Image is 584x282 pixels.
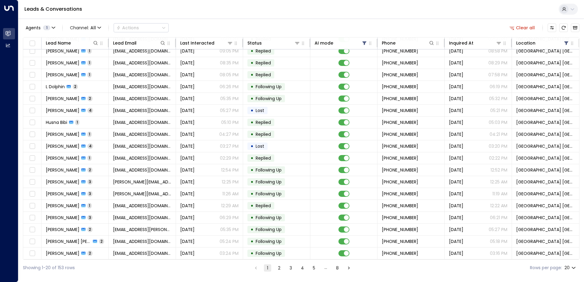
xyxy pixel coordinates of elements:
span: +447842685791 [382,48,418,54]
div: • [250,70,254,80]
span: +447777616097 [382,238,418,244]
p: 04:21 PM [490,131,507,137]
label: Rows per page: [530,265,562,271]
span: Aug 16, 2025 [180,250,195,256]
span: ayeshadar32@gmail.com [113,143,171,149]
span: Yesterday [180,107,195,114]
span: Paul Carpentieri [46,107,79,114]
span: Aug 13, 2025 [449,191,463,197]
span: Toggle select row [28,238,36,245]
p: 12:22 AM [490,203,507,209]
span: 2 [99,239,104,244]
div: • [250,224,254,235]
span: Following Up [256,179,282,185]
span: Toggle select row [28,214,36,222]
div: AI mode [315,39,333,47]
p: 05:10 PM [221,119,239,125]
span: Yesterday [180,60,195,66]
nav: pagination navigation [252,264,353,272]
span: amicouk1@yahoo.com [113,107,171,114]
p: 09:05 PM [220,48,239,54]
span: Toggle select row [28,47,36,55]
span: kezzdavisx@gmail.com [113,96,171,102]
span: Ayesha Dar [46,143,79,149]
button: Go to page 3 [287,264,294,272]
div: Actions [116,25,139,31]
button: page 1 [264,264,271,272]
p: 05:35 PM [220,96,239,102]
span: +447305273510 [382,119,418,125]
p: 12:54 PM [221,167,239,173]
span: Channel: [68,23,104,32]
span: Space Station Castle Bromwich [516,48,575,54]
p: 02:29 PM [220,155,239,161]
p: 03:20 PM [489,143,507,149]
span: Toggle select all [28,40,36,47]
span: 1 [87,155,92,161]
span: Toggle select row [28,71,36,79]
span: Toggle select row [28,190,36,198]
span: Yesterday [449,72,463,78]
p: 06:26 PM [220,84,239,90]
span: Yesterday [449,155,463,161]
span: Space Station Castle Bromwich [516,179,575,185]
span: 2 [87,227,93,232]
div: Status [247,39,300,47]
span: Toggle select row [28,226,36,233]
span: +447736818891 [382,191,418,197]
div: • [250,117,254,128]
span: gemini_hb@hotmail.co.uk [113,119,171,125]
span: leildolphin@gmail.com [113,84,171,90]
span: Aug 07, 2025 [449,143,463,149]
div: • [250,58,254,68]
span: Space Station Castle Bromwich [516,84,575,90]
span: +447434516482 [382,107,418,114]
span: jl176@outlook.com [113,60,171,66]
div: • [250,177,254,187]
p: 12:25 PM [222,179,239,185]
span: Annette Redmond [46,48,79,54]
span: Following Up [256,250,282,256]
span: Toggle select row [28,83,36,91]
span: Space Station Castle Bromwich [516,238,575,244]
span: Yesterday [180,191,195,197]
span: 1 [87,48,92,53]
span: Yesterday [449,203,463,209]
span: mustik2003@gmail.com [113,155,171,161]
span: Lost [256,107,264,114]
span: +447714386001 [382,131,418,137]
div: Last Interacted [180,39,233,47]
span: +447981115732 [382,84,418,90]
span: Aug 13, 2025 [449,179,463,185]
span: Space Station Castle Bromwich [516,167,575,173]
span: Space Station Castle Bromwich [516,119,575,125]
p: 06:19 PM [490,84,507,90]
span: Toggle select row [28,154,36,162]
span: +447852876174 [382,250,418,256]
span: L Dolphin [46,84,65,90]
div: • [250,46,254,56]
span: 2 [87,251,93,256]
span: +447415189291 [382,203,418,209]
span: 2 [87,167,93,172]
span: Aug 15, 2025 [449,226,463,233]
div: Lead Name [46,39,99,47]
div: • [250,236,254,247]
span: Replied [256,60,271,66]
span: Replied [256,203,271,209]
p: 03:24 PM [220,250,239,256]
span: Space Station Castle Bromwich [516,143,575,149]
p: 06:21 PM [490,215,507,221]
span: Yesterday [449,60,463,66]
p: 04:27 PM [219,131,239,137]
span: thomasdavis911@hotmail.com [113,167,171,173]
span: Yesterday [180,48,195,54]
span: Yesterday [180,203,195,209]
span: Leanne Franks [46,203,79,209]
button: Customize [548,23,556,32]
span: Yesterday [180,84,195,90]
div: Inquired At [449,39,473,47]
span: +447867826161 [382,226,418,233]
span: Rebecca Prentice [46,131,79,137]
span: +447539248433 [382,179,418,185]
